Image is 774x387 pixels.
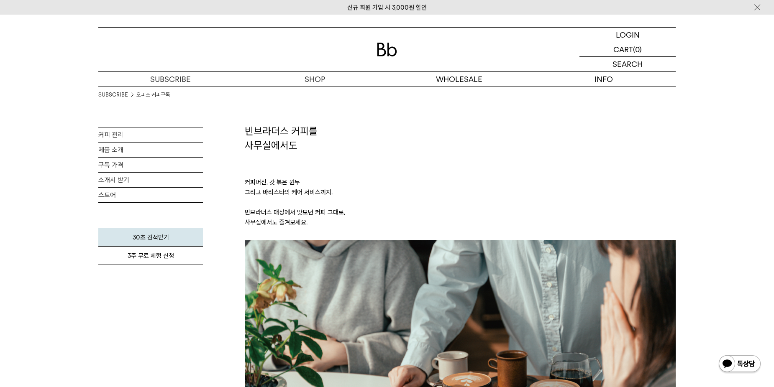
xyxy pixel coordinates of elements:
a: 스토어 [98,188,203,202]
p: LOGIN [616,28,640,42]
a: SUBSCRIBE [98,91,128,99]
a: 30초 견적받기 [98,228,203,247]
a: CART (0) [579,42,676,57]
a: 신규 회원 가입 시 3,000원 할인 [347,4,427,11]
h2: 빈브라더스 커피를 사무실에서도 [245,124,676,152]
p: CART [613,42,633,56]
img: 로고 [377,43,397,56]
a: 오피스 커피구독 [136,91,170,99]
p: SEARCH [613,57,643,71]
img: 카카오톡 채널 1:1 채팅 버튼 [718,354,761,374]
a: 구독 가격 [98,158,203,172]
p: (0) [633,42,642,56]
a: SUBSCRIBE [98,72,243,87]
p: WHOLESALE [387,72,531,87]
a: 3주 무료 체험 신청 [98,247,203,265]
a: LOGIN [579,28,676,42]
p: 커피머신, 갓 볶은 원두 그리고 바리스타의 케어 서비스까지. 빈브라더스 매장에서 맛보던 커피 그대로, 사무실에서도 즐겨보세요. [245,152,676,240]
a: SHOP [243,72,387,87]
p: INFO [531,72,676,87]
a: 제품 소개 [98,143,203,157]
a: 소개서 받기 [98,173,203,187]
a: 커피 관리 [98,127,203,142]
